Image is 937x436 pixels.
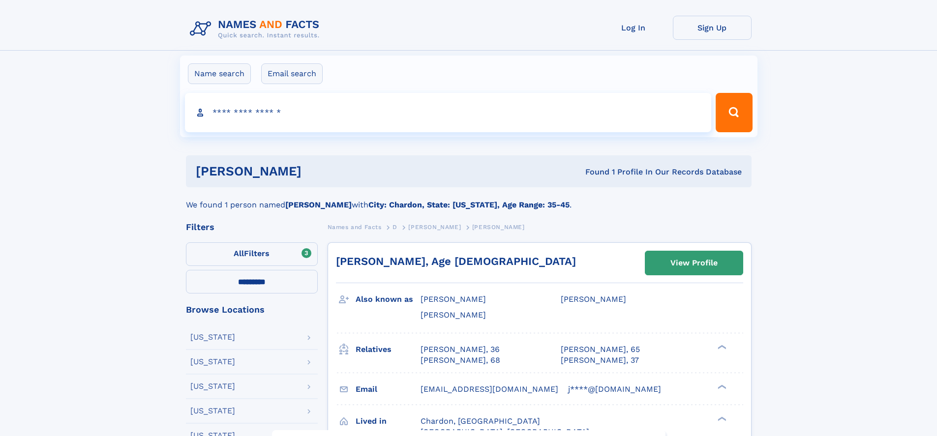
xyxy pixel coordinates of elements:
[190,333,235,341] div: [US_STATE]
[190,358,235,366] div: [US_STATE]
[190,407,235,415] div: [US_STATE]
[715,415,727,422] div: ❯
[234,249,244,258] span: All
[190,382,235,390] div: [US_STATE]
[421,344,500,355] a: [PERSON_NAME], 36
[443,167,742,177] div: Found 1 Profile In Our Records Database
[393,224,397,231] span: D
[472,224,525,231] span: [PERSON_NAME]
[186,242,318,266] label: Filters
[356,291,421,308] h3: Also known as
[561,355,639,366] a: [PERSON_NAME], 37
[188,63,251,84] label: Name search
[594,16,673,40] a: Log In
[285,200,352,209] b: [PERSON_NAME]
[421,416,540,426] span: Chardon, [GEOGRAPHIC_DATA]
[408,224,461,231] span: [PERSON_NAME]
[186,16,328,42] img: Logo Names and Facts
[356,381,421,398] h3: Email
[408,221,461,233] a: [PERSON_NAME]
[185,93,712,132] input: search input
[421,355,500,366] a: [PERSON_NAME], 68
[561,344,640,355] a: [PERSON_NAME], 65
[673,16,752,40] a: Sign Up
[561,294,626,304] span: [PERSON_NAME]
[715,383,727,390] div: ❯
[196,165,444,177] h1: [PERSON_NAME]
[645,251,743,275] a: View Profile
[356,341,421,358] h3: Relatives
[186,305,318,314] div: Browse Locations
[670,252,718,274] div: View Profile
[716,93,752,132] button: Search Button
[261,63,323,84] label: Email search
[715,344,727,350] div: ❯
[186,187,752,211] div: We found 1 person named with .
[186,223,318,232] div: Filters
[421,384,558,394] span: [EMAIL_ADDRESS][DOMAIN_NAME]
[336,255,576,267] a: [PERSON_NAME], Age [DEMOGRAPHIC_DATA]
[421,294,486,304] span: [PERSON_NAME]
[421,310,486,320] span: [PERSON_NAME]
[356,413,421,430] h3: Lived in
[368,200,570,209] b: City: Chardon, State: [US_STATE], Age Range: 35-45
[328,221,382,233] a: Names and Facts
[393,221,397,233] a: D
